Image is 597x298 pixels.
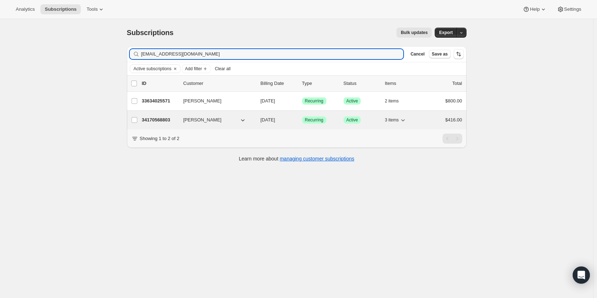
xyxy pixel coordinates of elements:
[130,65,172,73] button: Active subscriptions
[346,98,358,104] span: Active
[183,80,255,87] p: Customer
[452,80,462,87] p: Total
[45,6,77,12] span: Subscriptions
[142,97,178,105] p: 33634025571
[261,98,275,104] span: [DATE]
[16,6,35,12] span: Analytics
[82,4,109,14] button: Tools
[396,28,432,38] button: Bulk updates
[179,95,251,107] button: [PERSON_NAME]
[429,50,451,58] button: Save as
[142,80,178,87] p: ID
[530,6,539,12] span: Help
[435,28,457,38] button: Export
[87,6,98,12] span: Tools
[454,49,464,59] button: Sort the results
[212,64,233,73] button: Clear all
[172,65,179,73] button: Clear
[261,80,296,87] p: Billing Date
[261,117,275,122] span: [DATE]
[439,30,453,35] span: Export
[385,117,399,123] span: 3 items
[11,4,39,14] button: Analytics
[344,80,379,87] p: Status
[346,117,358,123] span: Active
[305,117,324,123] span: Recurring
[183,116,222,124] span: [PERSON_NAME]
[445,117,462,122] span: $416.00
[573,266,590,284] div: Open Intercom Messenger
[215,66,231,72] span: Clear all
[432,51,448,57] span: Save as
[564,6,581,12] span: Settings
[239,155,354,162] p: Learn more about
[141,49,404,59] input: Filter subscribers
[183,97,222,105] span: [PERSON_NAME]
[142,96,462,106] div: 33634025571[PERSON_NAME][DATE]SuccessRecurringSuccessActive2 items$800.00
[182,64,211,73] button: Add filter
[302,80,338,87] div: Type
[385,98,399,104] span: 2 items
[280,156,354,162] a: managing customer subscriptions
[445,98,462,104] span: $800.00
[553,4,586,14] button: Settings
[385,80,421,87] div: Items
[518,4,551,14] button: Help
[443,134,462,144] nav: Pagination
[40,4,81,14] button: Subscriptions
[179,114,251,126] button: [PERSON_NAME]
[140,135,179,142] p: Showing 1 to 2 of 2
[385,115,407,125] button: 3 items
[305,98,324,104] span: Recurring
[408,50,427,58] button: Cancel
[127,29,174,37] span: Subscriptions
[142,115,462,125] div: 34170568803[PERSON_NAME][DATE]SuccessRecurringSuccessActive3 items$416.00
[410,51,424,57] span: Cancel
[142,116,178,124] p: 34170568803
[185,66,202,72] span: Add filter
[385,96,407,106] button: 2 items
[401,30,428,35] span: Bulk updates
[134,66,172,72] span: Active subscriptions
[142,80,462,87] div: IDCustomerBilling DateTypeStatusItemsTotal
